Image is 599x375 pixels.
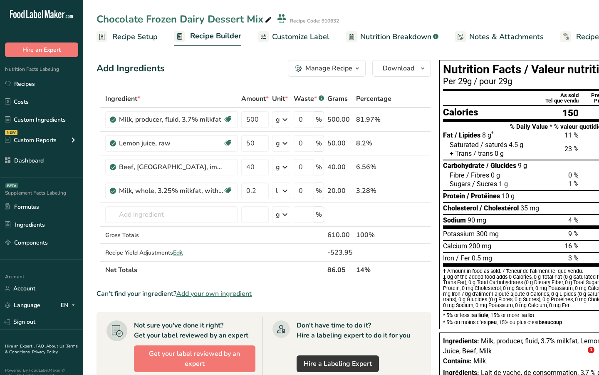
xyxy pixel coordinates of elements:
div: Waste [294,94,324,104]
span: 3 % [568,254,579,262]
div: g [276,115,280,125]
th: Net Totals [104,261,326,278]
div: Calories [443,107,478,117]
span: beaucoup [539,319,562,325]
span: / Glucides [486,162,516,170]
div: g [276,162,280,172]
span: a lot [524,312,534,318]
a: Recipe Setup [97,27,158,46]
span: Edit [173,249,183,257]
span: 9 g [518,161,527,170]
span: 4 % [568,216,579,224]
div: Can't find your ingredient? [97,289,431,299]
div: Milk, producer, fluid, 3.7% milkfat [119,115,223,125]
div: Manage Recipe [305,63,352,73]
span: 11 % [564,131,579,139]
span: Ingredients: [443,337,479,345]
span: 1 % [568,180,579,188]
span: / Fibres [466,171,489,179]
span: Download [383,63,414,73]
a: Nutrition Breakdown [346,27,438,46]
div: Gross Totals [105,231,238,240]
span: Notes & Attachments [469,31,544,42]
div: -523.95 [327,247,353,257]
span: Calcium [443,242,467,250]
span: / Lipides [455,131,480,139]
span: 90 mg [468,216,486,225]
span: 0 g [495,149,504,158]
span: / Protéines [467,192,500,200]
div: 20.00 [327,186,353,196]
div: 3.28% [356,186,391,196]
span: Fat [443,131,453,139]
span: Sugars [450,180,470,188]
span: † [491,131,494,140]
div: g [276,138,280,148]
div: Don't have time to do it? Hire a labeling expert to do it for you [297,320,410,340]
input: Add Ingredient [105,206,238,223]
div: Chocolate Frozen Dairy Dessert Mix [97,12,273,27]
button: Manage Recipe [288,60,366,77]
span: a little [474,312,488,318]
th: 86.05 [326,261,354,278]
a: Notes & Attachments [455,27,544,46]
span: Sodium [443,216,466,224]
div: l [276,186,278,196]
span: + Trans [450,150,472,157]
span: 35 mg [520,204,539,212]
div: 6.56% [356,162,391,172]
div: Milk, whole, 3.25% milkfat, without added vitamin A and [MEDICAL_DATA] [119,186,223,196]
span: 16 % [564,242,579,250]
div: 500.00 [327,115,353,125]
span: 1 [588,347,594,353]
div: NEW [5,130,17,135]
span: 200 mg [469,242,491,250]
span: 9 % [568,230,579,238]
span: Iron [443,254,454,262]
a: Recipe Builder [174,27,241,47]
span: Fibre [450,171,465,179]
span: Protein [443,192,465,200]
div: Add Ingredients [97,62,165,75]
div: 610.00 [327,230,353,240]
span: Percentage [356,94,391,104]
span: Customize Label [272,31,329,42]
a: About Us . [46,343,66,349]
span: Potassium [443,230,475,238]
span: Ingredient [105,94,140,104]
div: g [276,210,280,220]
span: Grams [327,94,348,104]
span: 0.5 mg [472,254,492,262]
span: 0 % [568,171,579,179]
span: Unit [272,94,288,104]
div: 100% [356,230,391,240]
a: Hire a Labeling Expert [297,355,379,372]
button: Hire an Expert [5,42,78,57]
span: Milk [473,357,486,365]
th: 14% [354,261,393,278]
span: Add your own ingredient [176,289,252,299]
div: Beef, [GEOGRAPHIC_DATA], imported, flat, separable lean and fat, cooked, braised [119,162,223,172]
a: Terms & Conditions . [5,343,78,355]
div: 8.2% [356,138,391,148]
span: 0 g [491,171,500,180]
span: 4.5 g [509,140,523,149]
div: Lemon juice, raw [119,138,223,148]
span: 10 g [502,192,515,200]
div: Recipe Yield Adjustments [105,248,238,257]
span: / saturés [480,141,507,149]
span: Carbohydrate [443,162,485,170]
span: peu [488,319,497,325]
div: Tel que vendu [545,98,579,103]
span: Contains: [443,357,472,365]
span: / Sucres [472,180,497,188]
div: BETA [5,183,18,188]
span: Cholesterol [443,204,478,212]
span: Nutrition Breakdown [360,31,431,42]
span: Amount [241,94,269,104]
div: EN [61,300,78,310]
a: Privacy Policy [32,349,58,355]
span: 300 mg [476,230,499,238]
span: Recipe Builder [190,30,241,42]
a: Hire an Expert . [5,343,35,349]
